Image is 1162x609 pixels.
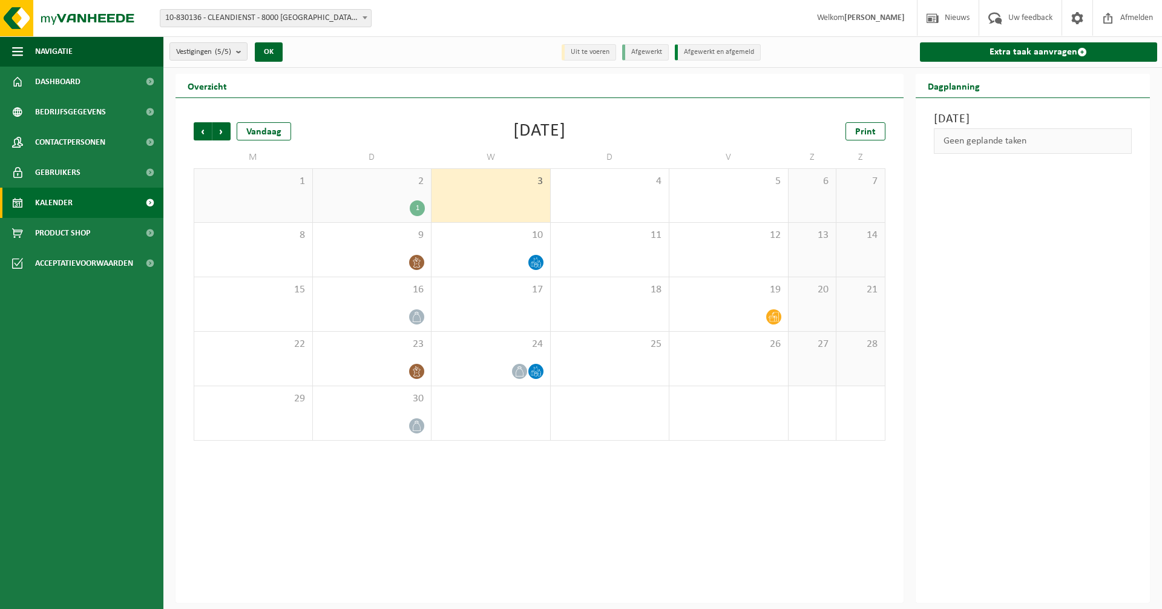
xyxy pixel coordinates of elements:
span: 2 [319,175,425,188]
h2: Overzicht [176,74,239,97]
h2: Dagplanning [916,74,992,97]
span: Vestigingen [176,43,231,61]
td: D [313,146,432,168]
span: Volgende [212,122,231,140]
span: 29 [200,392,306,406]
div: 1 [410,200,425,216]
span: 28 [842,338,878,351]
span: 9 [319,229,425,242]
span: Product Shop [35,218,90,248]
span: 23 [319,338,425,351]
td: Z [836,146,885,168]
span: Dashboard [35,67,80,97]
span: 5 [675,175,782,188]
span: Navigatie [35,36,73,67]
td: D [551,146,670,168]
span: 16 [319,283,425,297]
span: 10 [438,229,544,242]
span: 10-830136 - CLEANDIENST - 8000 BRUGGE, PATHOEKEWEG 48 [160,9,372,27]
div: Vandaag [237,122,291,140]
span: 19 [675,283,782,297]
span: Bedrijfsgegevens [35,97,106,127]
span: 20 [795,283,830,297]
span: Vorige [194,122,212,140]
li: Afgewerkt en afgemeld [675,44,761,61]
li: Afgewerkt [622,44,669,61]
div: Geen geplande taken [934,128,1132,154]
span: 24 [438,338,544,351]
span: Acceptatievoorwaarden [35,248,133,278]
h3: [DATE] [934,110,1132,128]
span: 15 [200,283,306,297]
span: 21 [842,283,878,297]
span: 7 [842,175,878,188]
span: 25 [557,338,663,351]
span: 11 [557,229,663,242]
span: 13 [795,229,830,242]
span: 8 [200,229,306,242]
strong: [PERSON_NAME] [844,13,905,22]
span: 1 [200,175,306,188]
span: Gebruikers [35,157,80,188]
span: Print [855,127,876,137]
span: 27 [795,338,830,351]
span: 3 [438,175,544,188]
span: 12 [675,229,782,242]
span: Contactpersonen [35,127,105,157]
span: 14 [842,229,878,242]
count: (5/5) [215,48,231,56]
li: Uit te voeren [562,44,616,61]
a: Extra taak aanvragen [920,42,1158,62]
div: [DATE] [513,122,566,140]
a: Print [845,122,885,140]
span: 18 [557,283,663,297]
td: W [432,146,551,168]
span: 10-830136 - CLEANDIENST - 8000 BRUGGE, PATHOEKEWEG 48 [160,10,371,27]
span: 22 [200,338,306,351]
span: 6 [795,175,830,188]
td: M [194,146,313,168]
button: Vestigingen(5/5) [169,42,248,61]
span: 26 [675,338,782,351]
button: OK [255,42,283,62]
span: Kalender [35,188,73,218]
span: 17 [438,283,544,297]
td: Z [789,146,837,168]
span: 4 [557,175,663,188]
span: 30 [319,392,425,406]
td: V [669,146,789,168]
